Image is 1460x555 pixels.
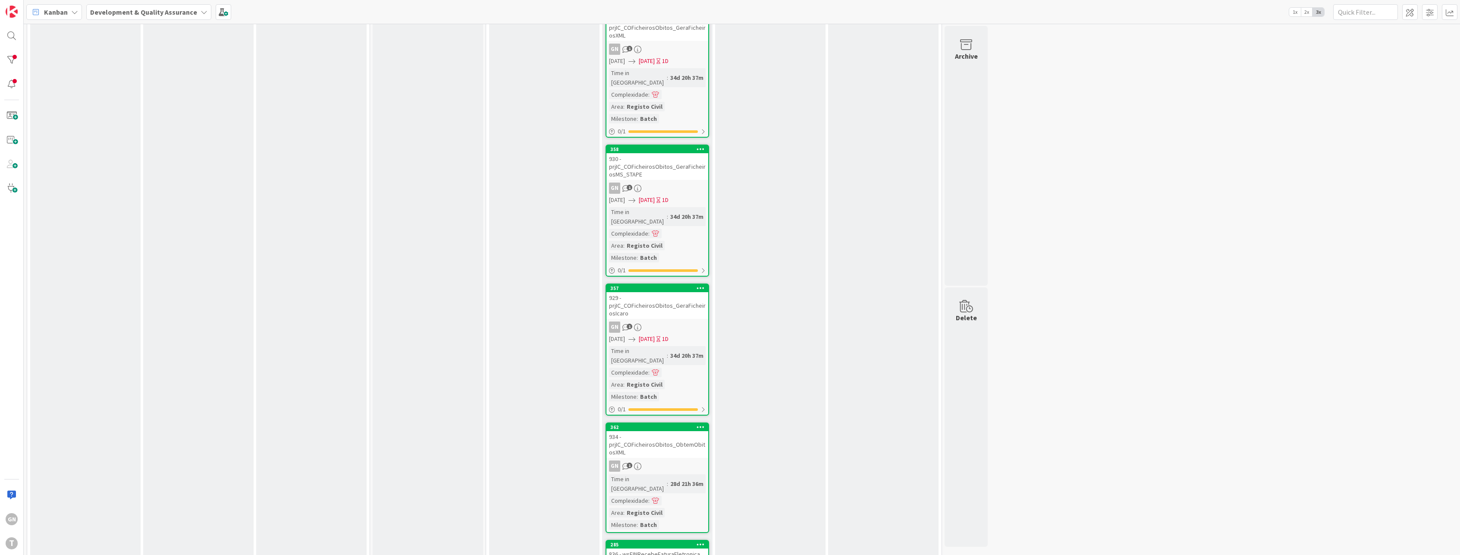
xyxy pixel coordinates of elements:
[609,114,637,123] div: Milestone
[623,508,625,517] span: :
[609,368,648,377] div: Complexidade
[609,334,625,344] span: [DATE]
[609,229,648,238] div: Complexidade
[606,404,708,415] div: 0/1
[606,423,709,533] a: 362934 - prjIC_COFicheirosObitos_ObtemObitosXMLGNTime in [GEOGRAPHIC_DATA]:28d 21h 36mComplexidad...
[90,8,197,16] b: Development & Quality Assurance
[609,102,623,111] div: Area
[44,7,68,17] span: Kanban
[627,324,632,329] span: 1
[639,334,655,344] span: [DATE]
[625,508,665,517] div: Registo Civil
[627,185,632,190] span: 1
[610,285,708,291] div: 357
[606,284,708,319] div: 357929 - prjIC_COFicheirosObitos_GeraFicheirosIcaro
[609,460,620,472] div: GN
[625,241,665,250] div: Registo Civil
[623,380,625,389] span: :
[618,266,626,275] span: 0 / 1
[606,145,708,180] div: 358930 - prjIC_COFicheirosObitos_GeraFicheirosMS_STAPE
[606,541,708,549] div: 285
[648,90,650,99] span: :
[609,380,623,389] div: Area
[606,153,708,180] div: 930 - prjIC_COFicheirosObitos_GeraFicheirosMS_STAPE
[1289,8,1301,16] span: 1x
[610,542,708,548] div: 285
[637,253,638,262] span: :
[668,212,706,221] div: 34d 20h 37m
[606,431,708,458] div: 934 - prjIC_COFicheirosObitos_ObtemObitosXML
[638,253,659,262] div: Batch
[627,46,632,51] span: 1
[639,57,655,66] span: [DATE]
[609,196,625,205] span: [DATE]
[609,474,667,493] div: Time in [GEOGRAPHIC_DATA]
[606,292,708,319] div: 929 - prjIC_COFicheirosObitos_GeraFicheirosIcaro
[609,322,620,333] div: GN
[606,284,708,292] div: 357
[623,102,625,111] span: :
[668,479,706,489] div: 28d 21h 36m
[662,196,669,205] div: 1D
[638,520,659,530] div: Batch
[639,196,655,205] span: [DATE]
[606,145,709,277] a: 358930 - prjIC_COFicheirosObitos_GeraFicheirosMS_STAPEGN[DATE][DATE]1DTime in [GEOGRAPHIC_DATA]:3...
[606,322,708,333] div: GN
[610,146,708,152] div: 358
[609,183,620,194] div: GN
[606,183,708,194] div: GN
[609,68,667,87] div: Time in [GEOGRAPHIC_DATA]
[667,212,668,221] span: :
[662,57,669,66] div: 1D
[625,102,665,111] div: Registo Civil
[606,145,708,153] div: 358
[637,520,638,530] span: :
[637,392,638,401] span: :
[609,496,648,505] div: Complexidade
[648,496,650,505] span: :
[606,14,708,41] div: 931 - prjIC_COFicheirosObitos_GeraFicheirosXML
[618,127,626,136] span: 0 / 1
[6,513,18,525] div: GN
[638,114,659,123] div: Batch
[638,392,659,401] div: Batch
[610,424,708,430] div: 362
[609,392,637,401] div: Milestone
[6,6,18,18] img: Visit kanbanzone.com
[648,229,650,238] span: :
[6,537,18,549] div: T
[606,44,708,55] div: GN
[606,460,708,472] div: GN
[1333,4,1398,20] input: Quick Filter...
[609,508,623,517] div: Area
[662,334,669,344] div: 1D
[609,44,620,55] div: GN
[609,90,648,99] div: Complexidade
[609,241,623,250] div: Area
[623,241,625,250] span: :
[609,57,625,66] span: [DATE]
[667,73,668,82] span: :
[667,351,668,360] span: :
[648,368,650,377] span: :
[609,520,637,530] div: Milestone
[637,114,638,123] span: :
[606,423,708,431] div: 362
[609,207,667,226] div: Time in [GEOGRAPHIC_DATA]
[627,463,632,468] span: 1
[668,351,706,360] div: 34d 20h 37m
[606,265,708,276] div: 0/1
[609,346,667,365] div: Time in [GEOGRAPHIC_DATA]
[606,284,709,416] a: 357929 - prjIC_COFicheirosObitos_GeraFicheirosIcaroGN[DATE][DATE]1DTime in [GEOGRAPHIC_DATA]:34d ...
[606,126,708,137] div: 0/1
[668,73,706,82] div: 34d 20h 37m
[1301,8,1312,16] span: 2x
[1312,8,1324,16] span: 3x
[956,312,977,323] div: Delete
[667,479,668,489] span: :
[606,6,709,138] a: 931 - prjIC_COFicheirosObitos_GeraFicheirosXMLGN[DATE][DATE]1DTime in [GEOGRAPHIC_DATA]:34d 20h 3...
[618,405,626,414] span: 0 / 1
[609,253,637,262] div: Milestone
[625,380,665,389] div: Registo Civil
[606,423,708,458] div: 362934 - prjIC_COFicheirosObitos_ObtemObitosXML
